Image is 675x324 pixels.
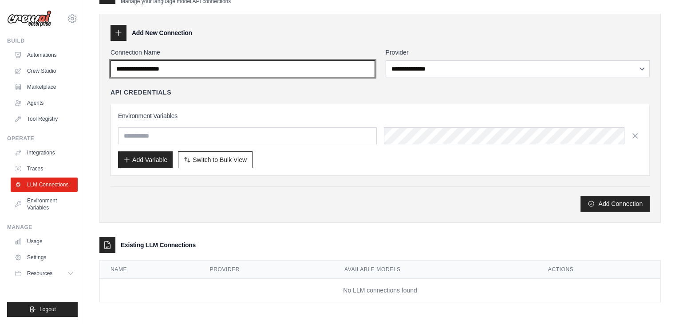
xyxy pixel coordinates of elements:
th: Name [100,261,199,279]
a: Settings [11,250,78,265]
a: Environment Variables [11,194,78,215]
label: Provider [386,48,650,57]
a: Automations [11,48,78,62]
th: Available Models [334,261,537,279]
a: Marketplace [11,80,78,94]
th: Provider [199,261,334,279]
a: Usage [11,234,78,249]
button: Resources [11,266,78,281]
div: Manage [7,224,78,231]
span: Switch to Bulk View [193,155,247,164]
th: Actions [537,261,660,279]
a: Traces [11,162,78,176]
img: Logo [7,10,51,27]
button: Logout [7,302,78,317]
button: Add Variable [118,151,173,168]
h3: Environment Variables [118,111,642,120]
h3: Existing LLM Connections [121,241,196,249]
button: Add Connection [580,196,650,212]
a: Integrations [11,146,78,160]
span: Logout [39,306,56,313]
div: Build [7,37,78,44]
a: Crew Studio [11,64,78,78]
h4: API Credentials [111,88,171,97]
h3: Add New Connection [132,28,192,37]
td: No LLM connections found [100,279,660,302]
a: Agents [11,96,78,110]
label: Connection Name [111,48,375,57]
a: LLM Connections [11,178,78,192]
div: Operate [7,135,78,142]
a: Tool Registry [11,112,78,126]
span: Resources [27,270,52,277]
button: Switch to Bulk View [178,151,253,168]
